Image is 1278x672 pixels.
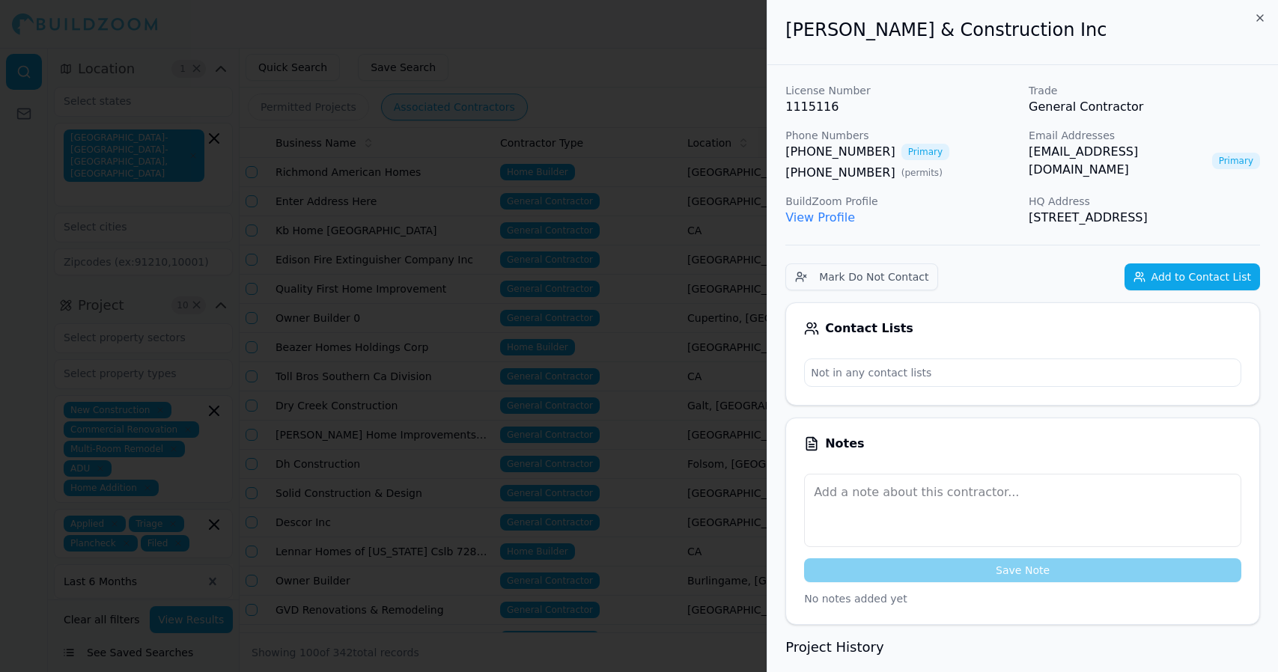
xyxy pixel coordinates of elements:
p: Not in any contact lists [805,359,1241,386]
p: BuildZoom Profile [785,194,1017,209]
a: [EMAIL_ADDRESS][DOMAIN_NAME] [1029,143,1206,179]
span: Primary [1212,153,1260,169]
h2: [PERSON_NAME] & Construction Inc [785,18,1260,42]
a: [PHONE_NUMBER] [785,164,895,182]
span: Primary [901,144,949,160]
a: View Profile [785,210,855,224]
button: Mark Do Not Contact [785,263,938,290]
p: 1115116 [785,98,1017,116]
div: Contact Lists [804,321,1241,336]
p: [STREET_ADDRESS] [1029,209,1260,227]
p: Trade [1029,83,1260,98]
span: ( permits ) [901,167,943,179]
a: [PHONE_NUMBER] [785,143,895,161]
p: No notes added yet [804,591,1241,606]
h3: Project History [785,637,1260,658]
p: License Number [785,83,1017,98]
p: Email Addresses [1029,128,1260,143]
p: HQ Address [1029,194,1260,209]
div: Notes [804,436,1241,451]
p: General Contractor [1029,98,1260,116]
button: Add to Contact List [1125,263,1260,290]
p: Phone Numbers [785,128,1017,143]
